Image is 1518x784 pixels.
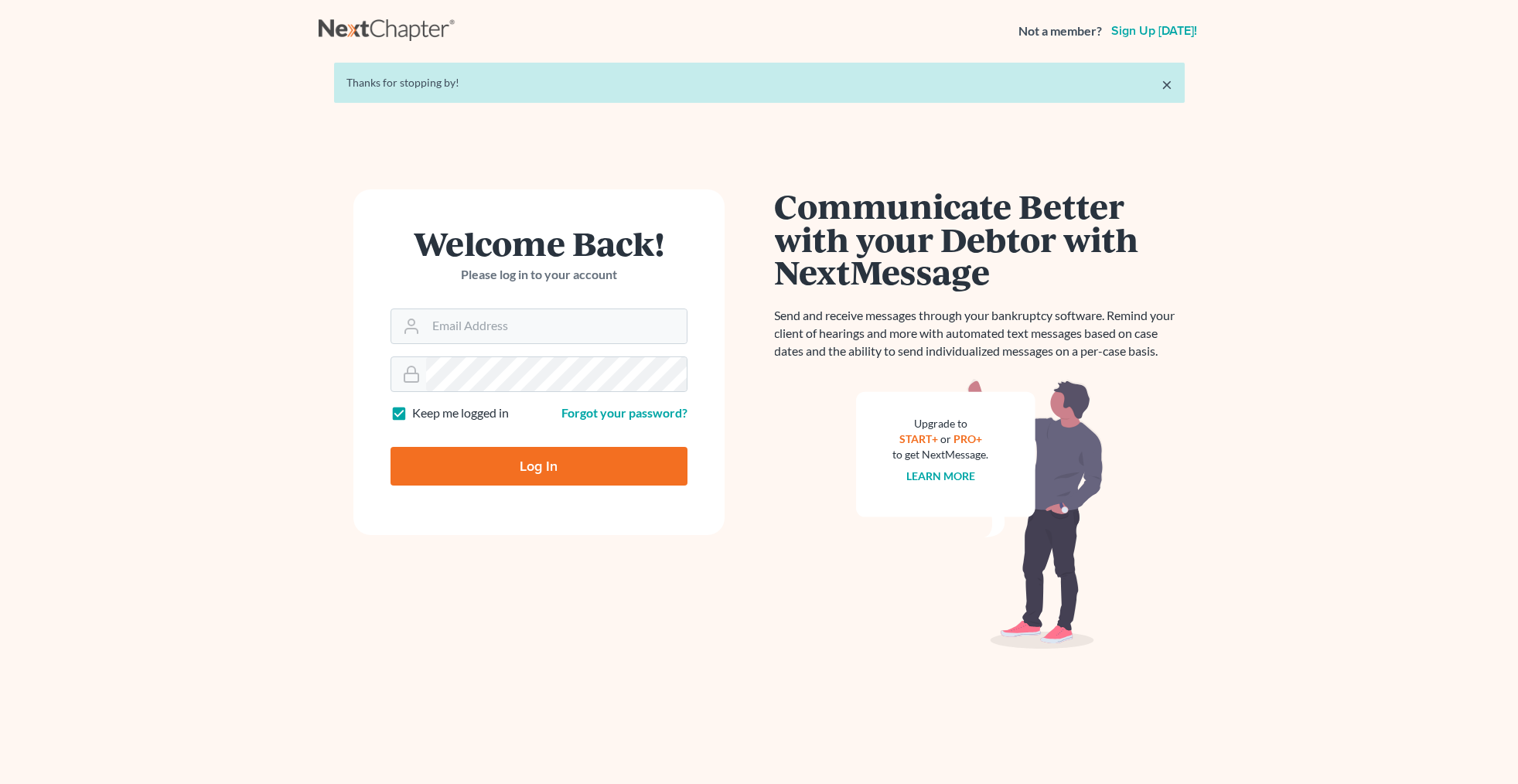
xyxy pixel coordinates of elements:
input: Email Address [426,309,687,343]
h1: Communicate Better with your Debtor with NextMessage [775,189,1185,288]
div: to get NextMessage. [893,447,989,462]
span: or [940,432,951,445]
input: Log In [391,447,687,486]
a: Learn more [906,469,975,482]
a: START+ [899,432,938,445]
label: Keep me logged in [412,404,509,422]
h1: Welcome Back! [391,227,687,260]
p: Send and receive messages through your bankruptcy software. Remind your client of hearings and mo... [775,307,1185,360]
strong: Not a member? [1018,22,1102,40]
a: PRO+ [953,432,982,445]
div: Thanks for stopping by! [346,75,1172,90]
a: Sign up [DATE]! [1108,25,1200,37]
a: Forgot your password? [561,405,687,420]
img: nextmessage_bg-59042aed3d76b12b5cd301f8e5b87938c9018125f34e5fa2b7a6b67550977c72.svg [856,379,1104,649]
p: Please log in to your account [391,266,687,284]
a: × [1162,75,1172,94]
div: Upgrade to [893,416,989,431]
